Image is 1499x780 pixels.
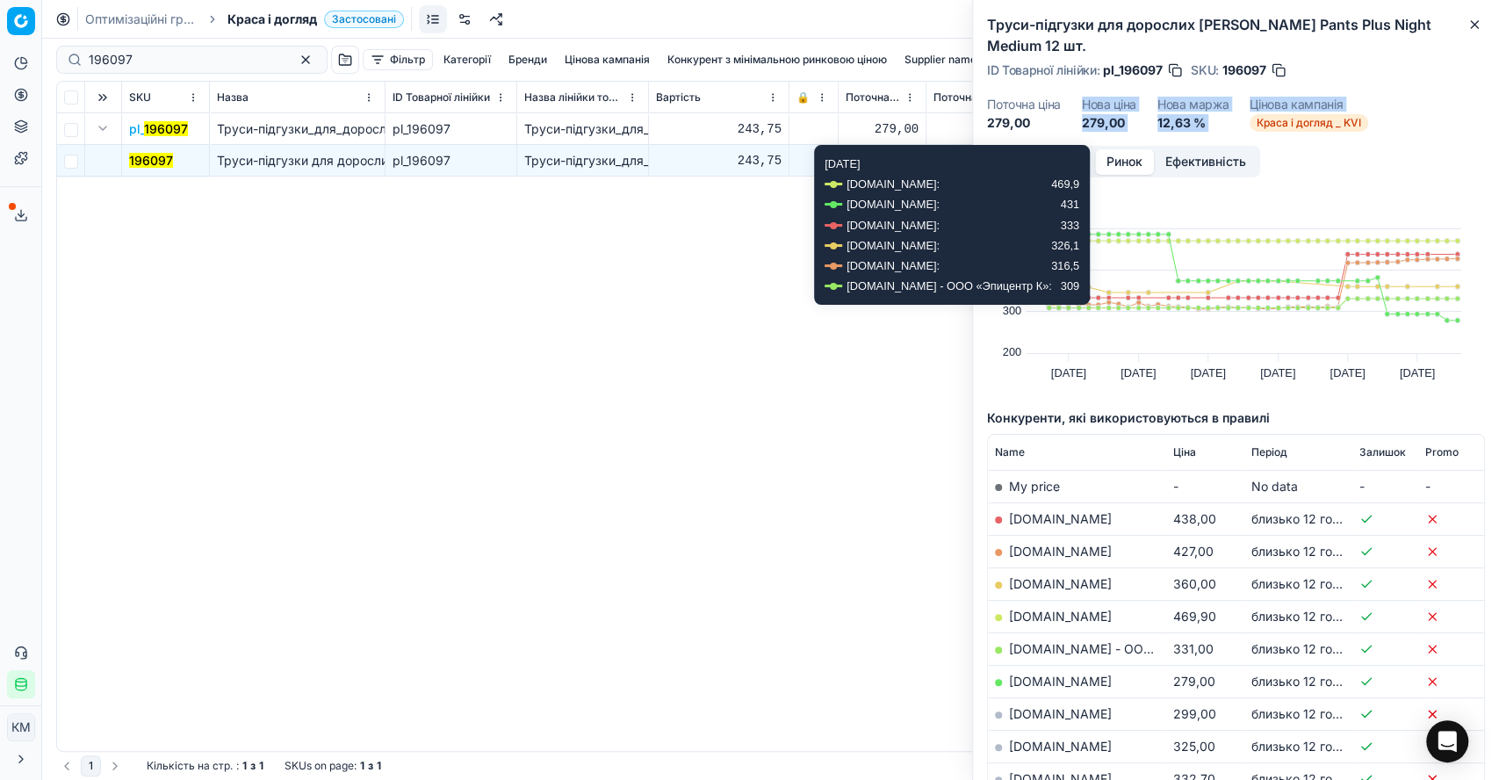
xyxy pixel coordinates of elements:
[987,98,1061,111] dt: Поточна ціна
[1251,544,1387,559] span: близько 12 годин тому
[1418,470,1484,502] td: -
[846,152,919,170] div: 279,00
[1172,609,1215,624] span: 469,90
[129,120,188,138] span: pl_
[1157,114,1229,132] dd: 12,63 %
[81,755,101,776] button: 1
[129,120,188,138] button: pl_196097
[1082,114,1136,132] dd: 279,00
[147,759,233,773] span: Кількість на стр.
[1250,114,1368,132] span: Краса і догляд _ KVI
[393,90,490,105] span: ID Товарної лінійки
[1172,641,1213,656] span: 331,00
[1172,739,1214,754] span: 325,00
[85,11,198,28] a: Оптимізаційні групи
[987,195,1485,213] h5: Історія цін
[1003,345,1021,358] text: 200
[1260,366,1295,379] text: [DATE]
[144,121,188,136] mark: 196097
[1251,674,1387,689] span: близько 12 годин тому
[250,759,256,773] strong: з
[1222,61,1266,79] span: 196097
[1172,576,1215,591] span: 360,00
[360,759,364,773] strong: 1
[1359,445,1406,459] span: Залишок
[846,90,901,105] span: Поточна ціна
[987,64,1099,76] span: ID Товарної лінійки :
[92,118,113,139] button: Expand
[1172,544,1213,559] span: 427,00
[129,90,151,105] span: SKU
[1191,64,1219,76] span: SKU :
[933,152,1050,170] div: 279,00
[1009,739,1112,754] a: [DOMAIN_NAME]
[846,120,919,138] div: 279,00
[1009,706,1112,721] a: [DOMAIN_NAME]
[1009,641,1240,656] a: [DOMAIN_NAME] - ООО «Эпицентр К»
[368,759,373,773] strong: з
[1157,98,1229,111] dt: Нова маржа
[1172,511,1215,526] span: 438,00
[990,149,1095,175] button: Дані про ціну
[1009,479,1060,494] span: My price
[89,51,281,69] input: Пошук по SKU або назві
[1154,149,1258,175] button: Ефективність
[324,11,404,28] span: Застосовані
[1009,609,1112,624] a: [DOMAIN_NAME]
[897,49,984,70] button: Supplier name
[1426,720,1468,762] div: Open Intercom Messenger
[1121,366,1156,379] text: [DATE]
[558,49,657,70] button: Цінова кампанія
[1165,470,1244,502] td: -
[227,11,317,28] span: Краса і догляд
[393,120,509,138] div: pl_196097
[1009,674,1112,689] a: [DOMAIN_NAME]
[1172,674,1214,689] span: 279,00
[1172,706,1215,721] span: 299,00
[1251,706,1387,721] span: близько 12 годин тому
[227,11,404,28] span: Краса і доглядЗастосовані
[1095,149,1154,175] button: Ринок
[7,713,35,741] button: КM
[147,759,263,773] div: :
[660,49,894,70] button: Конкурент з мінімальною ринковою ціною
[995,445,1025,459] span: Name
[1251,445,1287,459] span: Період
[56,755,77,776] button: Go to previous page
[1251,576,1387,591] span: близько 12 годин тому
[1009,511,1112,526] a: [DOMAIN_NAME]
[129,153,173,168] mark: 196097
[363,49,433,70] button: Фільтр
[1172,445,1195,459] span: Ціна
[1082,98,1136,111] dt: Нова ціна
[501,49,554,70] button: Бренди
[436,49,498,70] button: Категорії
[1103,61,1163,79] span: pl_196097
[524,152,641,170] div: Труси-підгузки_для_дорослих_Tena_Pants_Plus_Night_Мedium_12_шт.
[1190,366,1225,379] text: [DATE]
[524,90,623,105] span: Назва лінійки товарів
[104,755,126,776] button: Go to next page
[1051,366,1086,379] text: [DATE]
[129,152,173,170] button: 196097
[1251,511,1387,526] span: близько 12 годин тому
[1425,445,1459,459] span: Promo
[987,409,1485,427] h5: Конкуренти, які використовуються в правилі
[217,153,688,168] span: Труси-підгузки для дорослих [PERSON_NAME] Pants Plus Night Мedium 12 шт.
[656,152,782,170] div: 243,75
[1251,739,1387,754] span: близько 12 годин тому
[656,120,782,138] div: 243,75
[1250,98,1368,111] dt: Цінова кампанія
[1400,366,1435,379] text: [DATE]
[242,759,247,773] strong: 1
[1244,470,1352,502] td: No data
[259,759,263,773] strong: 1
[377,759,381,773] strong: 1
[987,14,1485,56] h2: Труси-підгузки для дорослих [PERSON_NAME] Pants Plus Night Мedium 12 шт.
[92,87,113,108] button: Expand all
[1009,544,1112,559] a: [DOMAIN_NAME]
[217,121,631,136] span: Труси-підгузки_для_дорослих_Tena_Pants_Plus_Night_Мedium_12_шт.
[1330,366,1365,379] text: [DATE]
[1003,262,1021,275] text: 400
[933,90,1033,105] span: Поточна промо ціна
